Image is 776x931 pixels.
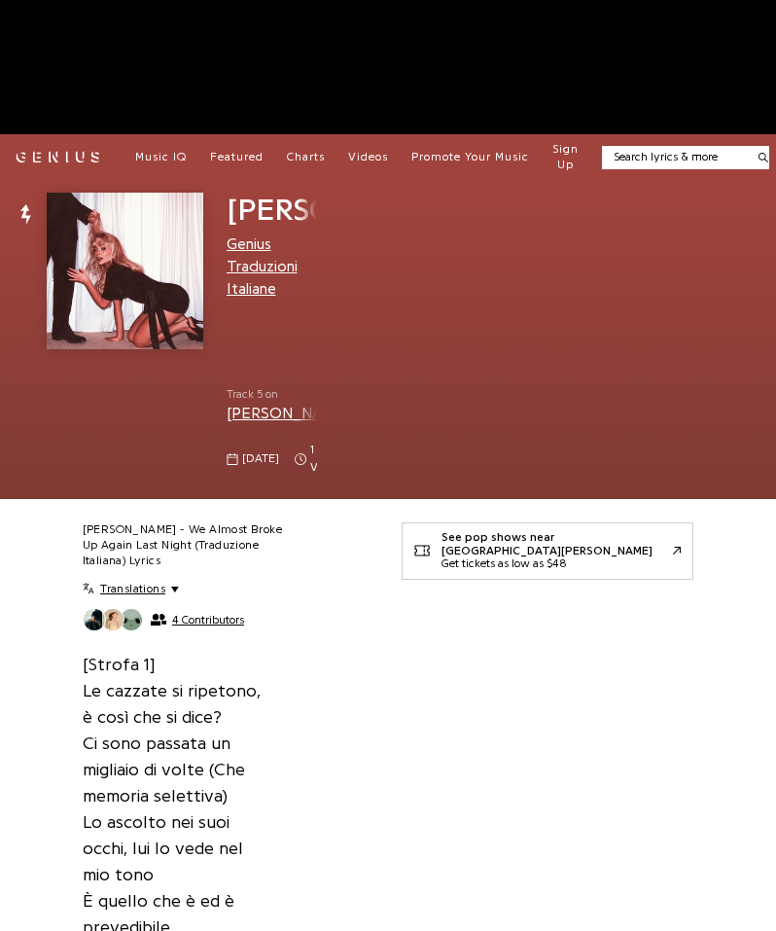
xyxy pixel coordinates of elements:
[295,442,346,476] span: 1 viewer
[287,151,325,162] span: Charts
[83,581,179,596] button: Translations
[602,149,747,165] input: Search lyrics & more
[310,442,346,476] span: 1 viewer
[210,150,264,165] a: Featured
[210,151,264,162] span: Featured
[348,151,388,162] span: Videos
[100,581,165,596] span: Translations
[83,608,244,631] button: 4 Contributors
[552,142,579,173] button: Sign Up
[227,236,298,297] a: Genius Traduzioni Italiane
[441,531,673,557] div: See pop shows near [GEOGRAPHIC_DATA][PERSON_NAME]
[227,386,318,403] span: Track 5 on
[135,151,187,162] span: Music IQ
[287,150,325,165] a: Charts
[227,406,739,421] a: [PERSON_NAME] - Man’s Best Friend (Bonus Track) (Traduzione Italiana)
[411,151,529,162] span: Promote Your Music
[135,150,187,165] a: Music IQ
[242,450,279,467] span: [DATE]
[172,613,244,627] span: 4 Contributors
[441,557,673,571] div: Get tickets as low as $48
[348,150,388,165] a: Videos
[402,522,693,580] a: See pop shows near [GEOGRAPHIC_DATA][PERSON_NAME]Get tickets as low as $48
[411,150,529,165] a: Promote Your Music
[83,522,284,569] h2: [PERSON_NAME] - We Almost Broke Up Again Last Night (Traduzione Italiana) Lyrics
[47,193,203,349] img: Cover art for Sabrina Carpenter - We Almost Broke Up Again Last Night (Traduzione Italiana) by Ge...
